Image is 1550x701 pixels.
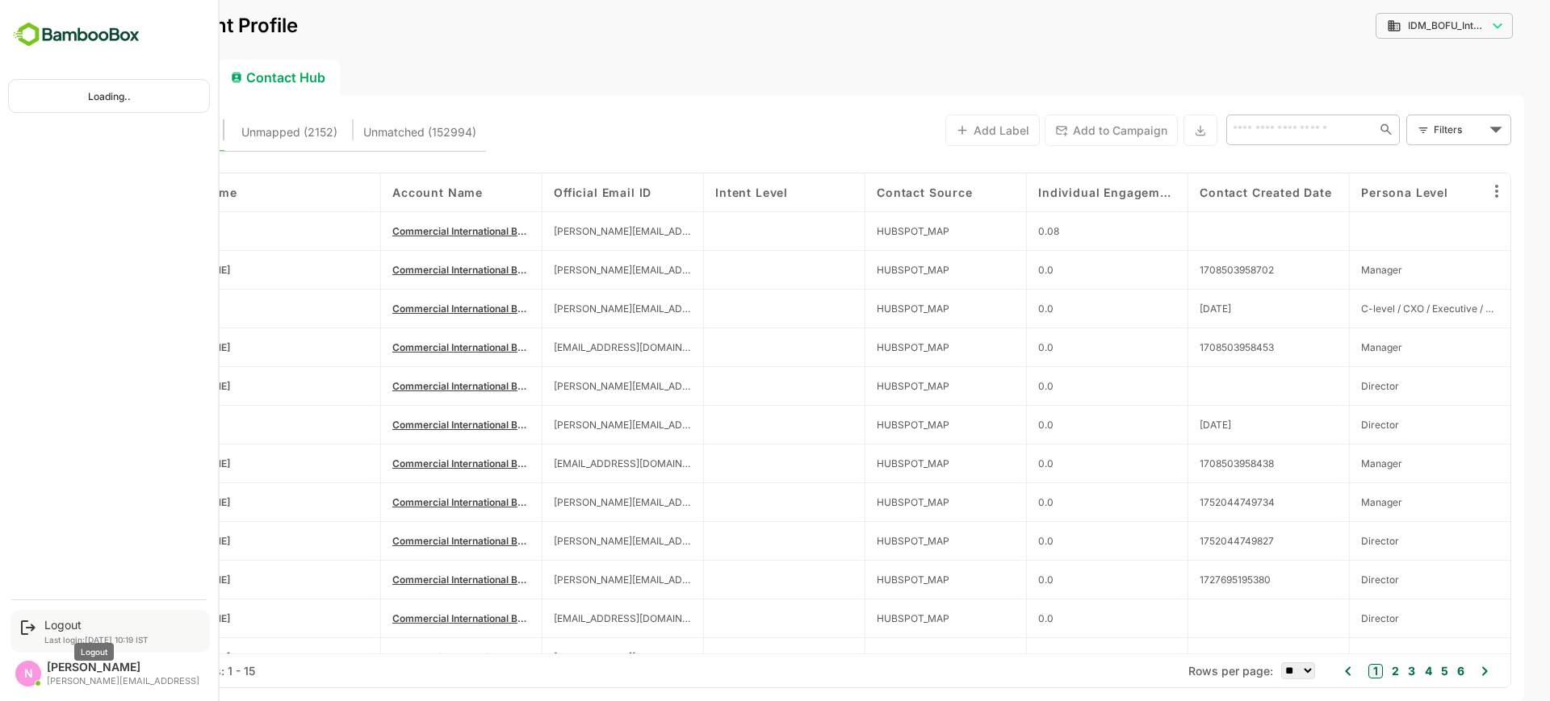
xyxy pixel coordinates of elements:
span: Manager [1305,651,1346,663]
span: Mohamed Razzak [94,496,174,508]
span: Contact Source [820,186,916,199]
span: nermin.rafik@cibeg.com [497,574,635,586]
span: 1708503958702 [1143,264,1217,276]
span: 0.0 [982,303,997,315]
span: Director [1305,612,1343,624]
div: Contact Hub [161,60,283,95]
span: 0.08 [982,225,1003,237]
span: 1708503958453 [1143,341,1217,353]
span: Unmatched (152994) [307,122,420,143]
span: Official Email ID [497,186,595,199]
span: HUBSPOT_MAP [820,419,893,431]
span: 1752044749734 [1143,496,1218,508]
div: [PERSON_NAME][EMAIL_ADDRESS] [47,676,199,686]
span: HUBSPOT_MAP [820,380,893,392]
button: 1 [1312,664,1326,678]
span: sherif.salama@cibeg.com [497,341,635,353]
span: 2023-02-20 [1143,419,1175,431]
span: Unmapped (2152) [185,122,281,143]
p: Last login: [DATE] 10:19 IST [44,635,149,645]
span: Contact Name [94,186,181,199]
span: ahmed.el-ghotmy@cibeg.com [497,380,635,392]
span: adam.zeid@cibeg.com [497,419,635,431]
img: BambooboxFullLogoMark.5f36c76dfaba33ec1ec1367b70bb1252.svg [8,19,145,50]
span: 0.0 [982,574,997,586]
span: mohamed.abdelrazzak@cibeg.com [497,496,635,508]
div: IDM_BOFU_Intent Emailers [1319,10,1456,42]
div: [PERSON_NAME] [47,661,199,674]
div: IDM_BOFU_Intent Emailers [1330,19,1431,33]
span: Manager [1305,496,1346,508]
span: Ahmed El Ghotmy [94,380,174,392]
span: Commercial International Bank [336,496,474,508]
span: ahmed.abouheif@cibeg.com [497,264,635,276]
span: Jack Rady [94,457,174,469]
span: 2023-02-20 [1143,303,1175,315]
span: Manager [1305,264,1346,276]
span: HUBSPOT_MAP [820,651,893,663]
span: Commercial International Bank [336,457,474,469]
span: Director [1305,419,1343,431]
div: Loading.. [9,80,209,112]
button: 3 [1347,662,1359,680]
span: Director [1305,380,1343,392]
span: Contact Created Date [1143,186,1276,199]
span: HUBSPOT_MAP [820,612,893,624]
span: HUBSPOT_MAP [820,303,893,315]
span: 0.0 [982,380,997,392]
span: Rows per page: [1132,664,1217,678]
span: Director [1305,535,1343,547]
span: 0.0 [982,264,997,276]
div: Filters [1376,113,1455,147]
span: mohamed.elshafei@cibeg.com [497,225,635,237]
span: 0.0 [982,612,997,624]
div: Filters [1377,121,1429,138]
span: HUBSPOT_MAP [820,574,893,586]
div: Logout [44,618,149,632]
span: Account Name [336,186,426,199]
div: Total Rows: -- | Rows: 1 - 15 [48,664,199,678]
span: HUBSPOT_MAP [820,341,893,353]
span: 0.0 [982,341,997,353]
span: Commercial International Bank [336,380,474,392]
span: 1752044750041 [1143,651,1218,663]
span: Intent Level [659,186,731,199]
span: Manager [1305,341,1346,353]
div: Account Hub [26,60,155,95]
span: Director [1305,574,1343,586]
span: Commercial International Bank [336,535,474,547]
span: 0.0 [982,651,997,663]
span: Ahmed Abouheif [94,264,174,276]
span: 0.0 [982,457,997,469]
span: 1752044749827 [1143,535,1217,547]
span: HUBSPOT_MAP [820,225,893,237]
span: These are the contacts which matched with only one of the existing accounts [65,122,141,143]
span: Commercial International Bank [336,651,474,663]
span: jack.rady@cibeg.com [497,457,635,469]
span: Commercial International Bank [336,225,474,237]
span: Persona Level [1305,186,1392,199]
span: 0.0 [982,496,997,508]
span: IDM_BOFU_Intent Emailers [1351,20,1431,31]
button: 2 [1331,662,1343,680]
span: Commercial International Bank [336,419,474,431]
span: Commercial International Bank [336,612,474,624]
span: hussein.abaza@cibeg.com [497,303,635,315]
div: N [15,661,41,686]
span: 1708503958438 [1143,457,1217,469]
span: Nermine Hafez [94,574,174,586]
p: Unified Account Profile [26,16,241,35]
span: Individual Engagement Score [982,186,1120,199]
span: Sherif Salama [94,341,174,353]
span: Commercial International Bank [336,341,474,353]
span: ahmed.eletriby@cibeg.com [497,535,635,547]
button: Add to Campaign [988,115,1121,146]
span: 1727695195380 [1143,574,1214,586]
span: Commercial International Bank [336,574,474,586]
span: HUBSPOT_MAP [820,535,893,547]
span: moustafa.ashraf@cibeg.com [497,612,635,624]
button: 6 [1397,662,1408,680]
span: Moustafa Ashraf [94,612,174,624]
span: Manager [1305,457,1346,469]
span: Mohamed Said [94,651,174,663]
